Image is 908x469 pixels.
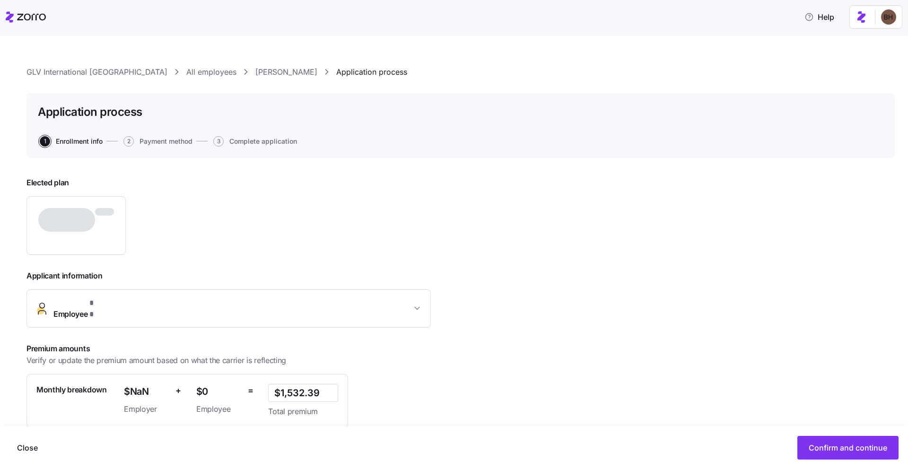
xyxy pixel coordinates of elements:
span: Employer [124,403,168,415]
button: Help [797,8,842,26]
span: Confirm and continue [809,442,887,453]
a: 3Complete application [211,136,297,147]
a: Application process [336,66,407,78]
button: 2Payment method [123,136,192,147]
button: Employee* * [27,290,430,328]
a: GLV International [GEOGRAPHIC_DATA] [26,66,167,78]
span: Close [17,442,38,453]
a: All employees [186,66,236,78]
span: Verify or update the premium amount based on what the carrier is reflecting [26,355,286,366]
a: 1Enrollment info [38,136,103,147]
img: c3c218ad70e66eeb89914ccc98a2927c [881,9,896,25]
a: [PERSON_NAME] [255,66,317,78]
span: Employee [196,403,240,415]
button: 1Enrollment info [40,136,103,147]
span: 2 [123,136,134,147]
span: Elected plan [26,177,431,189]
button: Confirm and continue [797,436,899,460]
span: Total premium [268,406,338,417]
h1: Application process [38,104,142,119]
span: Employee [53,297,97,320]
span: 3 [213,136,224,147]
span: $NaN [124,384,168,400]
span: Premium amounts [26,343,349,355]
span: Enrollment info [56,138,103,145]
a: 2Payment method [122,136,192,147]
span: Applicant information [26,270,431,282]
span: Payment method [140,138,192,145]
span: Monthly breakdown [36,384,107,396]
span: Complete application [229,138,297,145]
span: = [248,384,253,398]
span: Help [804,11,834,23]
button: Close [9,436,45,460]
span: 1 [40,136,50,147]
span: $0 [196,384,240,400]
span: + [175,384,181,398]
button: 3Complete application [213,136,297,147]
